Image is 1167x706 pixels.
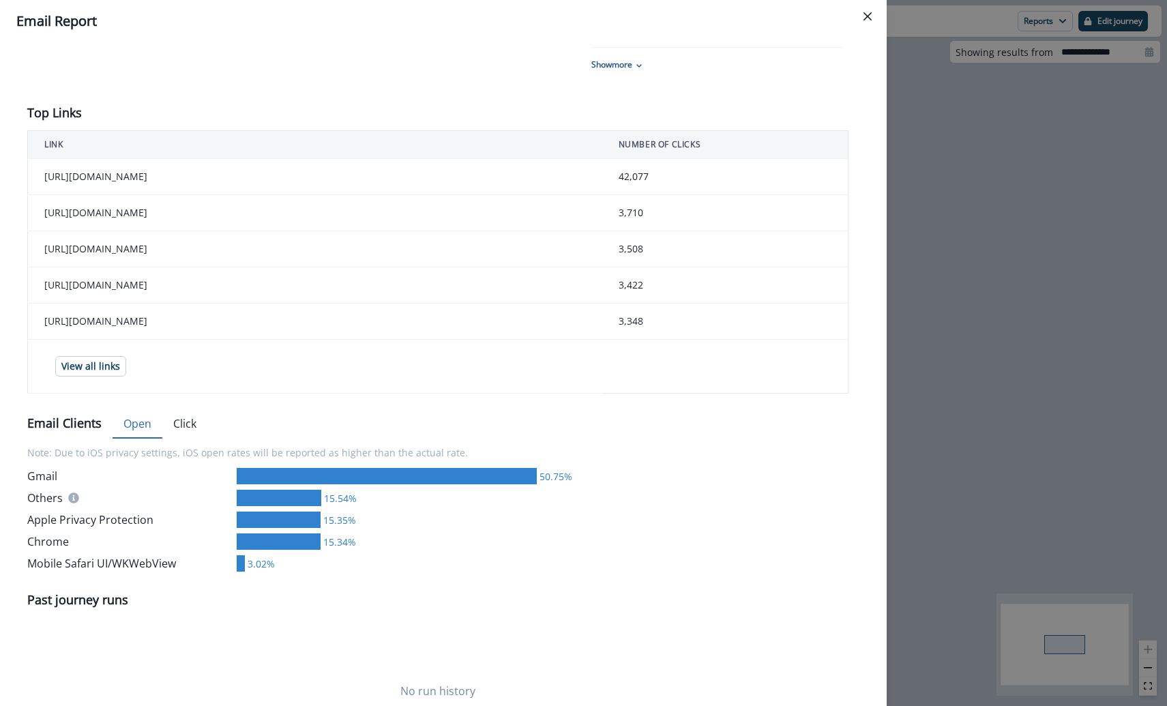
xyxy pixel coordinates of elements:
[602,267,848,304] td: 3,422
[28,231,602,267] td: [URL][DOMAIN_NAME]
[28,267,602,304] td: [URL][DOMAIN_NAME]
[27,414,102,432] p: Email Clients
[602,131,848,159] th: NUMBER OF CLICKS
[602,304,848,340] td: 3,348
[61,361,120,372] p: View all links
[27,468,231,484] div: Gmail
[321,491,357,505] div: 15.54%
[27,555,231,572] div: Mobile Safari UI/WKWebView
[27,490,231,506] div: Others
[28,304,602,340] td: [URL][DOMAIN_NAME]
[28,131,602,159] th: LINK
[28,159,602,195] td: [URL][DOMAIN_NAME]
[16,11,870,31] div: Email Report
[245,557,275,571] div: 3.02%
[321,535,356,549] div: 15.34%
[27,104,82,122] p: Top Links
[113,410,162,439] button: Open
[27,591,128,609] p: Past journey runs
[321,513,356,527] div: 15.35%
[602,195,848,231] td: 3,710
[602,159,848,195] td: 42,077
[591,59,632,71] p: Show more
[857,5,878,27] button: Close
[602,231,848,267] td: 3,508
[55,356,126,377] button: View all links
[27,512,231,528] div: Apple Privacy Protection
[28,195,602,231] td: [URL][DOMAIN_NAME]
[27,437,848,468] p: Note: Due to iOS privacy settings, iOS open rates will be reported as higher than the actual rate.
[162,410,207,439] button: Click
[27,533,231,550] div: Chrome
[537,469,572,484] div: 50.75%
